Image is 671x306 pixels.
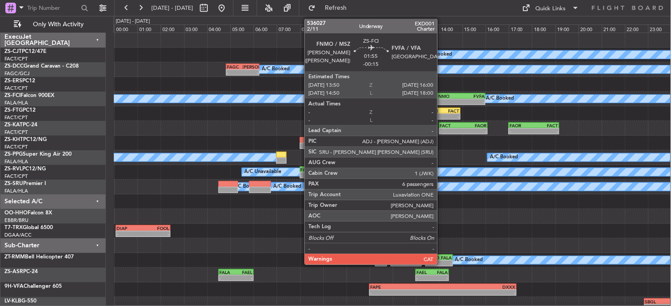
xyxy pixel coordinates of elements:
[416,270,432,275] div: FAEL
[443,290,516,295] div: -
[463,129,487,134] div: -
[433,275,448,281] div: -
[4,284,24,289] span: 9H-VFA
[392,261,406,266] div: -
[534,123,558,128] div: FACT
[4,225,53,230] a: T7-TRXGlobal 6500
[625,24,648,32] div: 22:00
[4,173,28,180] a: FACT/CPT
[362,55,400,60] div: -
[219,270,236,275] div: FALA
[4,166,46,172] a: ZS-RVLPC12/NG
[4,100,28,106] a: FALA/HLA
[4,298,21,304] span: LV-KLB
[4,49,46,54] a: ZS-CJTPC12/47E
[463,123,487,128] div: FAOR
[463,24,486,32] div: 15:00
[4,64,79,69] a: ZS-DCCGrand Caravan - C208
[4,49,22,54] span: ZS-CJT
[244,165,281,179] div: A/C Unavailable
[382,211,398,216] div: LSGG
[4,225,23,230] span: T7-TRX
[262,63,290,76] div: A/C Booked
[207,24,230,32] div: 04:00
[4,108,36,113] a: ZS-FTGPC12
[4,64,24,69] span: ZS-DCC
[4,93,54,98] a: ZS-FCIFalcon 900EX
[4,181,46,186] a: ZS-SRUPremier I
[393,24,416,32] div: 12:00
[399,211,415,216] div: EGGD
[4,129,28,136] a: FACT/CPT
[440,123,464,128] div: FACT
[4,137,47,142] a: ZS-KHTPC12/NG
[339,165,367,179] div: A/C Booked
[4,144,28,150] a: FACT/CPT
[426,114,443,119] div: -
[534,129,558,134] div: -
[443,108,460,113] div: FACT
[4,232,32,238] a: DGAA/ACC
[4,122,37,128] a: ZS-KATPC-24
[4,114,28,121] a: FACT/CPT
[426,108,443,113] div: FACN
[416,24,439,32] div: 13:00
[532,24,555,32] div: 18:00
[436,99,461,105] div: -
[273,180,301,193] div: A/C Booked
[439,255,452,260] div: FALA
[392,255,406,260] div: HUHP
[236,270,252,275] div: FAEL
[433,270,448,275] div: FALA
[4,152,23,157] span: ZS-PPG
[143,231,169,237] div: -
[161,24,184,32] div: 02:00
[426,255,439,260] div: MATO
[362,49,400,55] div: FAAR
[4,284,62,289] a: 9H-VFAChallenger 605
[117,225,143,231] div: DIAP
[390,114,405,119] div: -
[4,56,28,62] a: FACT/CPT
[151,4,193,12] span: [DATE] - [DATE]
[4,137,23,142] span: ZS-KHT
[382,217,398,222] div: -
[4,298,36,304] a: LV-KLBG-550
[227,70,243,75] div: -
[602,24,625,32] div: 21:00
[486,24,509,32] div: 16:00
[4,254,25,260] span: ZT-RMM
[390,108,405,113] div: FACN
[323,24,347,32] div: 09:00
[4,269,38,274] a: ZS-ASRPC-24
[406,261,421,266] div: -
[230,24,254,32] div: 05:00
[455,254,483,267] div: A/C Booked
[4,210,28,216] span: OO-HHO
[277,24,300,32] div: 07:00
[4,254,74,260] a: ZT-RMMBell Helicopter 407
[443,114,460,119] div: -
[301,167,320,172] div: FACT
[243,64,258,69] div: [PERSON_NAME]
[579,24,602,32] div: 20:00
[320,167,340,172] div: SAMR
[509,123,534,128] div: FAOR
[117,231,143,237] div: -
[227,64,243,69] div: FAGC
[461,93,485,99] div: FVFA
[4,166,22,172] span: ZS-RVL
[4,122,23,128] span: ZS-KAT
[300,24,323,32] div: 08:00
[416,275,432,281] div: -
[370,290,443,295] div: -
[490,151,518,164] div: A/C Booked
[324,55,362,60] div: -
[443,284,516,290] div: DXXX
[440,129,464,134] div: -
[4,108,23,113] span: ZS-FTG
[436,93,461,99] div: FNMO
[518,1,584,15] button: Quick Links
[301,173,320,178] div: -
[254,24,277,32] div: 06:00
